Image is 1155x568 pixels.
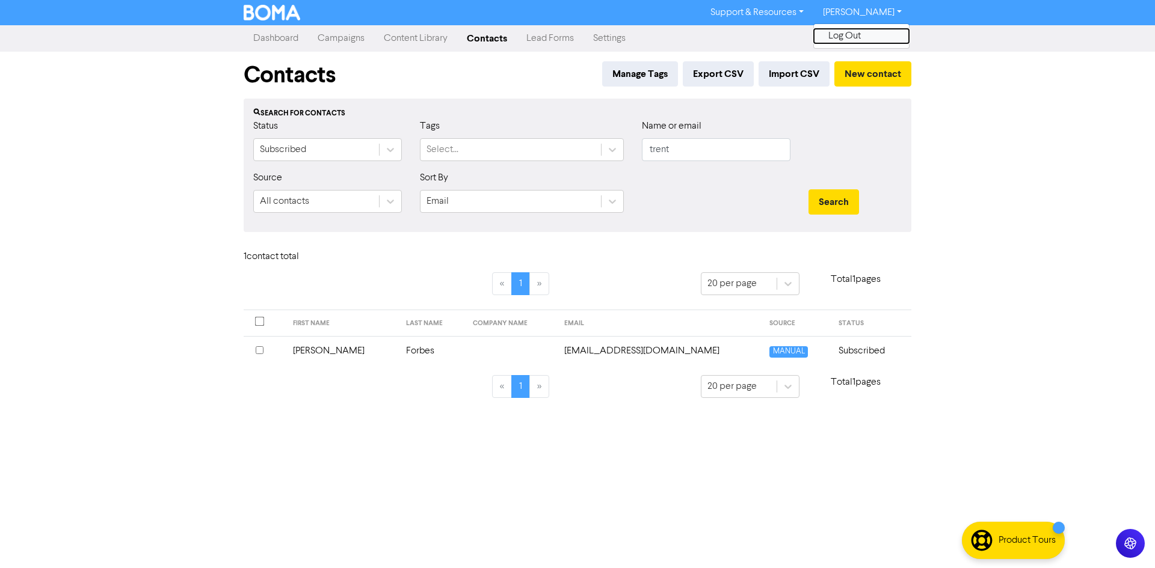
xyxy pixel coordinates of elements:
[813,3,911,22] a: [PERSON_NAME]
[244,5,300,20] img: BOMA Logo
[374,26,457,50] a: Content Library
[707,379,757,394] div: 20 per page
[253,108,902,119] div: Search for contacts
[427,194,449,209] div: Email
[420,171,448,185] label: Sort By
[466,310,556,337] th: COMPANY NAME
[642,119,701,133] label: Name or email
[707,276,757,291] div: 20 per page
[762,310,831,337] th: SOURCE
[260,194,309,209] div: All contacts
[831,310,911,337] th: STATUS
[557,310,763,337] th: EMAIL
[584,26,635,50] a: Settings
[399,336,466,365] td: Forbes
[799,375,911,389] p: Total 1 pages
[517,26,584,50] a: Lead Forms
[759,61,830,87] button: Import CSV
[260,142,306,157] div: Subscribed
[399,310,466,337] th: LAST NAME
[511,375,530,398] a: Page 1 is your current page
[244,26,308,50] a: Dashboard
[808,189,859,215] button: Search
[308,26,374,50] a: Campaigns
[286,310,399,337] th: FIRST NAME
[799,272,911,287] p: Total 1 pages
[253,171,282,185] label: Source
[457,26,517,50] a: Contacts
[253,119,278,133] label: Status
[286,336,399,365] td: [PERSON_NAME]
[683,61,754,87] button: Export CSV
[511,272,530,295] a: Page 1 is your current page
[769,346,807,358] span: MANUAL
[701,3,813,22] a: Support & Resources
[834,61,911,87] button: New contact
[420,119,440,133] label: Tags
[557,336,763,365] td: trent.forbes@hotmail.com
[814,29,909,43] button: Log Out
[602,61,678,87] button: Manage Tags
[427,142,458,157] div: Select...
[1095,510,1155,568] iframe: Chat Widget
[244,61,336,89] h1: Contacts
[244,251,340,263] h6: 1 contact total
[831,336,911,365] td: Subscribed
